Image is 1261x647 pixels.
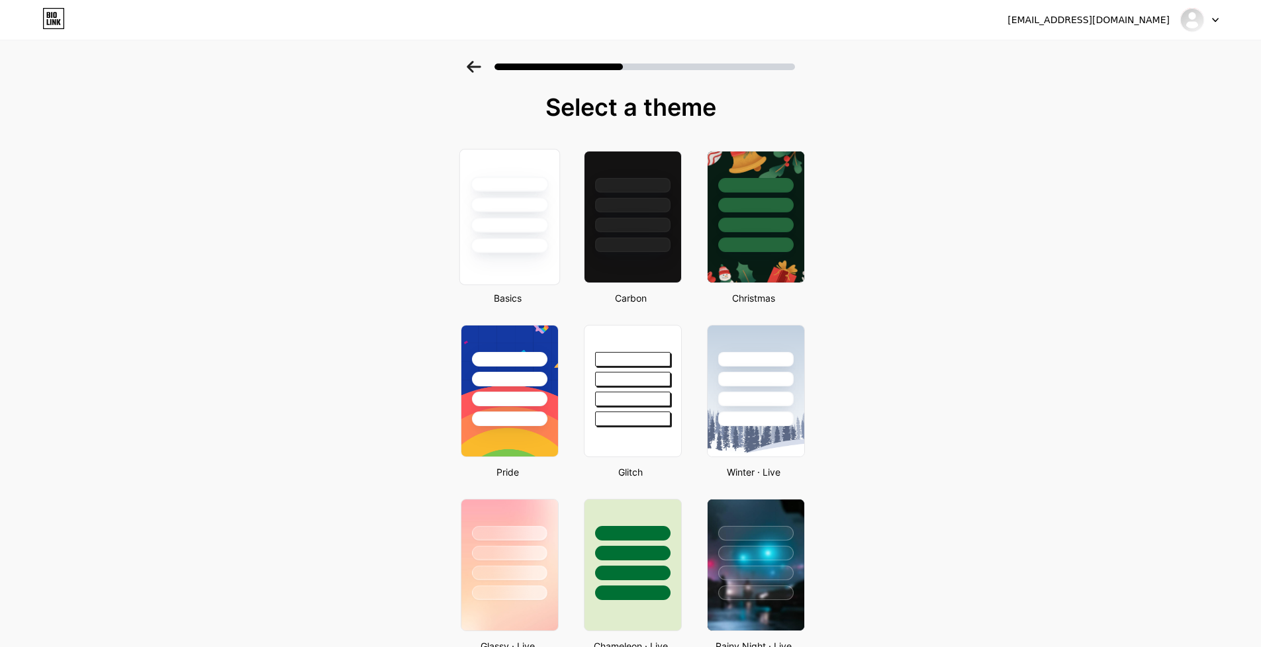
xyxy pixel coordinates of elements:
[455,94,806,120] div: Select a theme
[703,465,805,479] div: Winter · Live
[580,291,682,305] div: Carbon
[703,291,805,305] div: Christmas
[457,465,559,479] div: Pride
[580,465,682,479] div: Glitch
[457,291,559,305] div: Basics
[1007,13,1170,27] div: [EMAIL_ADDRESS][DOMAIN_NAME]
[1180,7,1205,32] img: cmsmrnn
